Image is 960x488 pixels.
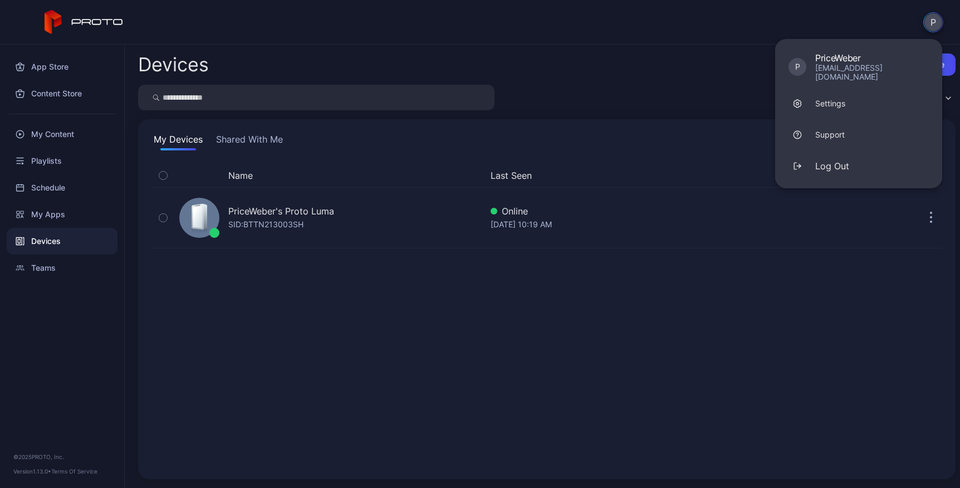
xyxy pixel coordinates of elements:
button: Name [228,169,253,182]
a: Support [775,119,942,150]
button: My Devices [151,133,205,150]
button: P [923,12,943,32]
a: Schedule [7,174,117,201]
a: Settings [775,88,942,119]
div: PriceWeber's Proto Luma [228,204,334,218]
div: Online [491,204,802,218]
a: My Apps [7,201,117,228]
div: © 2025 PROTO, Inc. [13,452,111,461]
span: Version 1.13.0 • [13,468,51,475]
div: Log Out [815,159,849,173]
a: My Content [7,121,117,148]
div: [EMAIL_ADDRESS][DOMAIN_NAME] [815,64,929,81]
div: PriceWeber [815,52,929,64]
button: Shared With Me [214,133,285,150]
a: App Store [7,53,117,80]
a: Terms Of Service [51,468,97,475]
a: Content Store [7,80,117,107]
a: PPriceWeber[EMAIL_ADDRESS][DOMAIN_NAME] [775,46,942,88]
div: Settings [815,98,845,109]
a: Playlists [7,148,117,174]
button: Log Out [775,150,942,182]
a: Teams [7,255,117,281]
div: [DATE] 10:19 AM [491,218,802,231]
div: SID: BTTN213003SH [228,218,303,231]
a: Devices [7,228,117,255]
div: P [788,58,806,76]
h2: Devices [138,55,209,75]
button: Last Seen [491,169,797,182]
div: Support [815,129,845,140]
